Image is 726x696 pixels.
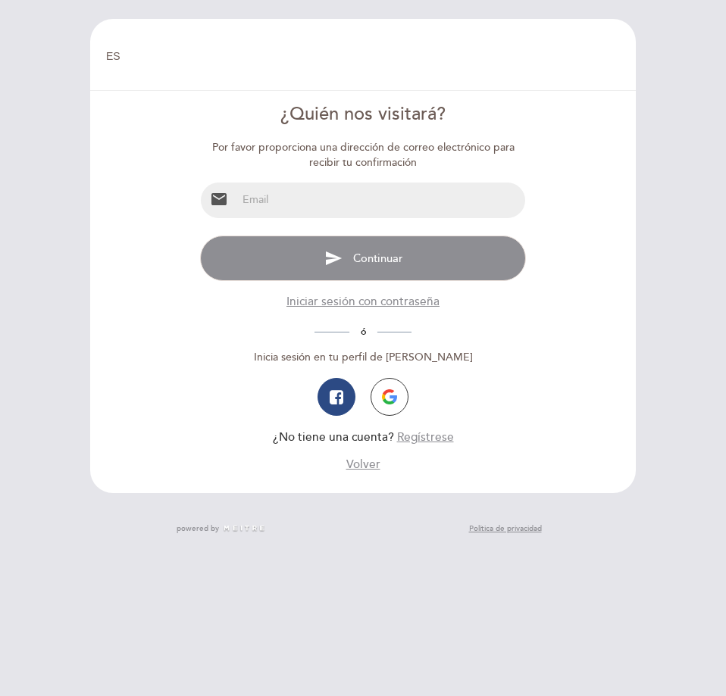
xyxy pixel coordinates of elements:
[397,429,454,446] button: Regístrese
[237,183,524,218] input: Email
[200,140,525,170] div: Por favor proporciona una dirección de correo electrónico para recibir tu confirmación
[273,430,394,445] span: ¿No tiene una cuenta?
[353,251,402,264] span: Continuar
[324,249,343,267] i: send
[200,236,525,281] button: send Continuar
[177,523,219,534] span: powered by
[210,190,228,208] i: email
[200,101,525,127] div: ¿Quién nos visitará?
[286,294,440,311] button: Iniciar sesión con contraseña
[349,326,377,338] span: ó
[177,523,266,534] a: powered by
[382,389,397,404] img: icon-google.png
[200,350,525,365] div: Inicia sesión en tu perfil de [PERSON_NAME]
[223,525,266,532] img: MEITRE
[469,523,542,534] a: Política de privacidad
[346,457,380,473] button: Volver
